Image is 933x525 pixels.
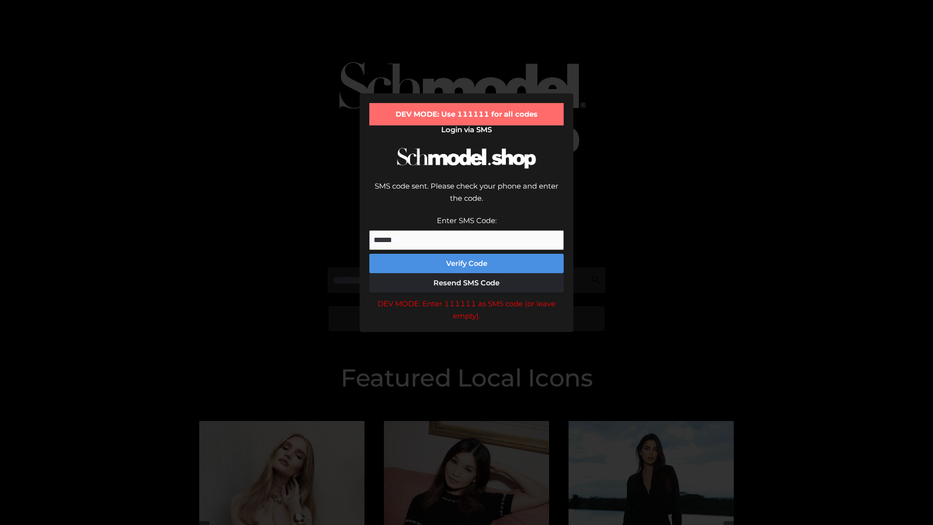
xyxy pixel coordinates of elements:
div: DEV MODE: Enter 111111 as SMS code (or leave empty). [369,297,564,322]
button: Verify Code [369,254,564,273]
div: DEV MODE: Use 111111 for all codes [369,103,564,125]
img: Schmodel Logo [394,139,539,177]
h2: Login via SMS [369,125,564,134]
div: SMS code sent. Please check your phone and enter the code. [369,180,564,214]
button: Resend SMS Code [369,273,564,293]
label: Enter SMS Code: [437,216,497,225]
